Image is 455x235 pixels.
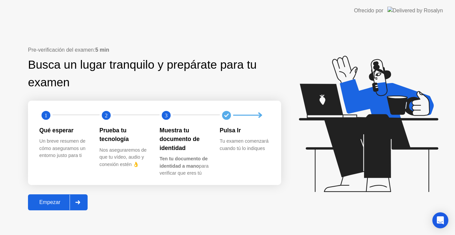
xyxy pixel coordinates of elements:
div: Nos aseguraremos de que tu vídeo, audio y conexión estén 👌 [100,147,149,168]
img: Delivered by Rosalyn [387,7,443,14]
button: Empezar [28,194,88,210]
div: Tu examen comenzará cuando tú lo indiques [220,138,269,152]
div: Prueba tu tecnología [100,126,149,144]
div: Open Intercom Messenger [432,212,448,228]
div: Ofrecido por [354,7,383,15]
div: Pulsa Ir [220,126,269,135]
text: 2 [105,112,107,118]
div: Busca un lugar tranquilo y prepárate para tu examen [28,56,263,91]
div: Qué esperar [39,126,89,135]
div: Pre-verificación del examen: [28,46,281,54]
div: Un breve resumen de cómo aseguramos un entorno justo para ti [39,138,89,159]
text: 1 [45,112,47,118]
div: Muestra tu documento de identidad [160,126,209,152]
b: Ten tu documento de identidad a mano [160,156,208,169]
b: 5 min [95,47,109,53]
text: 3 [165,112,168,118]
div: para verificar que eres tú [160,155,209,177]
div: Empezar [30,199,70,205]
